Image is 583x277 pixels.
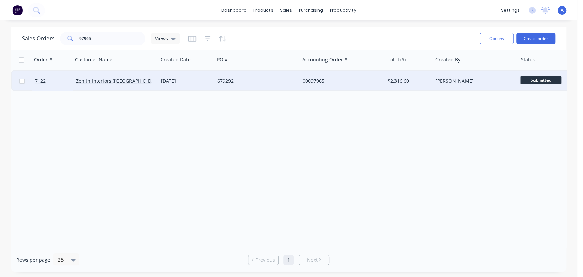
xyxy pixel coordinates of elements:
[435,56,460,63] div: Created By
[250,5,277,15] div: products
[277,5,295,15] div: sales
[155,35,168,42] span: Views
[12,5,23,15] img: Factory
[217,78,293,84] div: 679292
[303,78,378,84] div: 00097965
[521,56,535,63] div: Status
[480,33,514,44] button: Options
[245,255,332,265] ul: Pagination
[248,257,278,263] a: Previous page
[302,56,347,63] div: Accounting Order #
[16,257,50,263] span: Rows per page
[161,56,191,63] div: Created Date
[35,71,76,91] a: 7122
[561,7,564,13] span: A
[34,56,52,63] div: Order #
[22,35,55,42] h1: Sales Orders
[520,76,561,84] span: Submitted
[295,5,327,15] div: purchasing
[388,56,406,63] div: Total ($)
[75,56,112,63] div: Customer Name
[255,257,275,263] span: Previous
[388,78,428,84] div: $2,316.60
[327,5,360,15] div: productivity
[218,5,250,15] a: dashboard
[516,33,555,44] button: Create order
[299,257,329,263] a: Next page
[79,32,146,45] input: Search...
[498,5,523,15] div: settings
[161,78,212,84] div: [DATE]
[307,257,317,263] span: Next
[283,255,294,265] a: Page 1 is your current page
[76,78,179,84] a: Zenith Interiors ([GEOGRAPHIC_DATA]) Pty Ltd
[217,56,228,63] div: PO #
[435,78,511,84] div: [PERSON_NAME]
[35,78,46,84] span: 7122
